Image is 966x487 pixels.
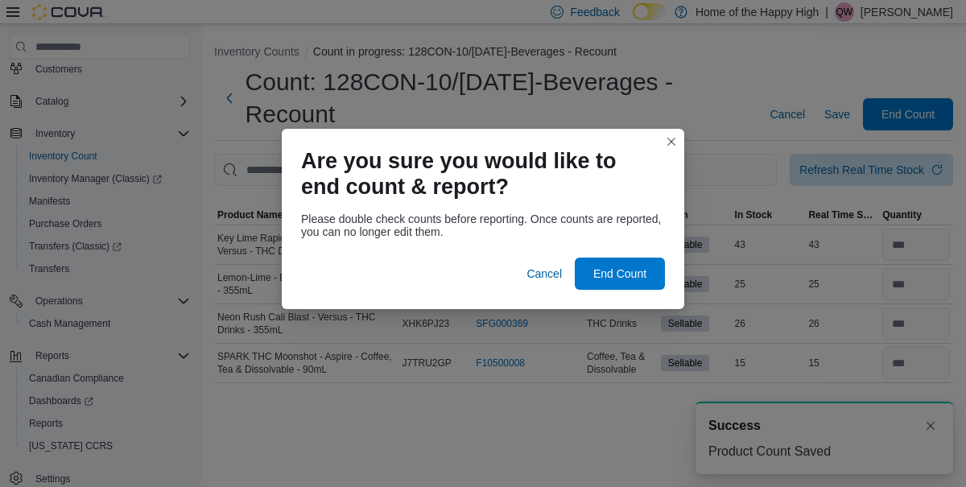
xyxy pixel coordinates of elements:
[526,266,562,282] span: Cancel
[520,258,568,290] button: Cancel
[575,258,665,290] button: End Count
[301,213,665,238] div: Please double check counts before reporting. Once counts are reported, you can no longer edit them.
[662,132,681,151] button: Closes this modal window
[301,148,652,200] h1: Are you sure you would like to end count & report?
[593,266,646,282] span: End Count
